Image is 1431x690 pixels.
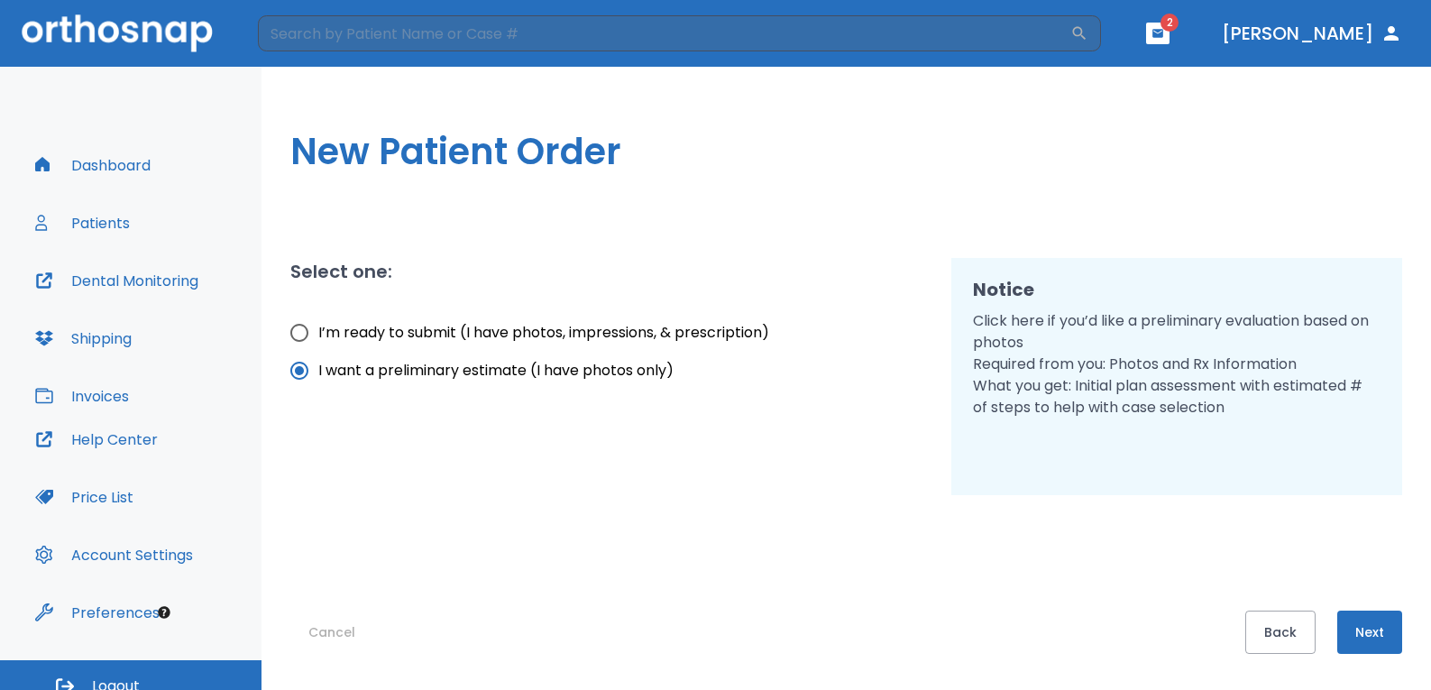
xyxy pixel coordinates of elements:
button: Shipping [24,317,142,360]
span: I’m ready to submit (I have photos, impressions, & prescription) [318,322,769,344]
button: Patients [24,201,141,244]
button: Price List [24,475,144,519]
button: Invoices [24,374,140,418]
img: Orthosnap [22,14,213,51]
p: Click here if you’d like a preliminary evaluation based on photos Required from you: Photos and R... [973,310,1381,419]
button: [PERSON_NAME] [1215,17,1409,50]
span: 2 [1160,14,1179,32]
div: Tooltip anchor [156,604,172,621]
button: Dental Monitoring [24,259,209,302]
button: Account Settings [24,533,204,576]
button: Back [1245,611,1316,654]
button: Cancel [290,611,373,654]
input: Search by Patient Name or Case # [258,15,1070,51]
h2: Notice [973,276,1381,303]
h1: New Patient Order [290,124,1402,179]
button: Dashboard [24,143,161,187]
button: Next [1337,611,1402,654]
button: Help Center [24,418,169,461]
span: I want a preliminary estimate (I have photos only) [318,360,674,382]
button: Preferences [24,591,170,634]
h2: Select one: [290,258,392,285]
